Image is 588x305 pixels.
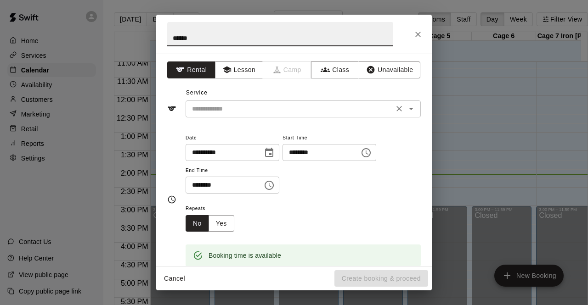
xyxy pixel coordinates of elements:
[410,26,426,43] button: Close
[359,61,420,78] button: Unavailable
[186,132,279,144] span: Date
[167,195,176,204] svg: Timing
[186,165,279,177] span: End Time
[160,270,189,287] button: Cancel
[260,176,278,194] button: Choose time, selected time is 3:00 PM
[311,61,359,78] button: Class
[260,144,278,162] button: Choose date, selected date is Sep 20, 2025
[357,144,375,162] button: Choose time, selected time is 2:30 PM
[167,104,176,113] svg: Service
[186,89,208,96] span: Service
[215,61,263,78] button: Lesson
[393,102,406,115] button: Clear
[405,102,418,115] button: Open
[186,215,209,232] button: No
[186,215,234,232] div: outlined button group
[283,132,376,144] span: Start Time
[263,61,311,78] span: Camps can only be created in the Services page
[167,61,215,78] button: Rental
[209,247,281,264] div: Booking time is available
[209,215,234,232] button: Yes
[186,203,242,215] span: Repeats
